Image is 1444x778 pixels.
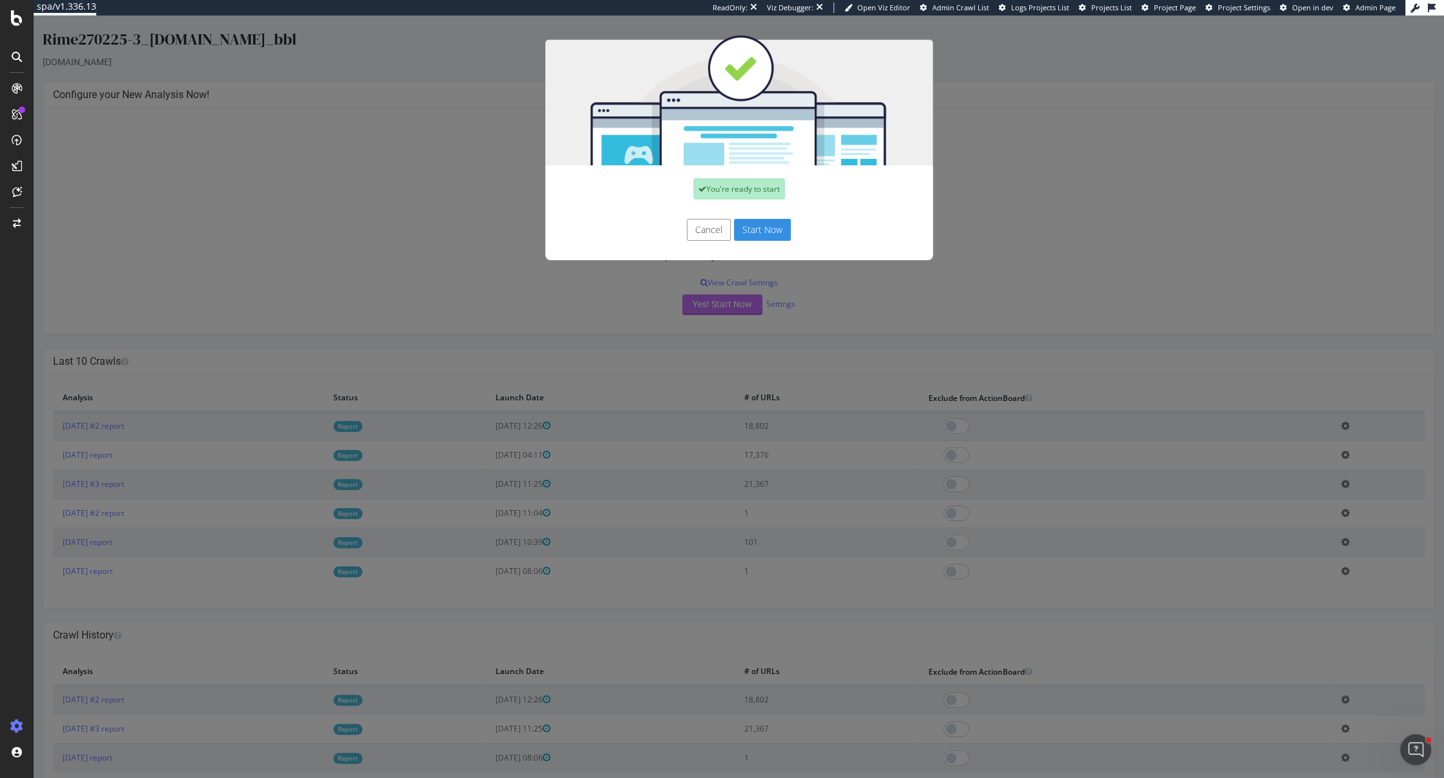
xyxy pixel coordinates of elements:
button: Cancel [653,203,697,225]
span: Project Page [1154,3,1196,12]
a: Project Page [1142,3,1196,13]
span: Project Settings [1218,3,1270,12]
a: Logs Projects List [999,3,1069,13]
img: You're all set! [512,19,899,150]
span: Logs Projects List [1011,3,1069,12]
span: Open in dev [1292,3,1334,12]
a: Admin Crawl List [920,3,989,13]
div: ReadOnly: [713,3,748,13]
span: Open Viz Editor [857,3,910,12]
a: Open Viz Editor [844,3,910,13]
div: Viz Debugger: [767,3,813,13]
iframe: To enrich screen reader interactions, please activate Accessibility in Grammarly extension settings [34,15,1444,778]
iframe: Intercom live chat [1400,734,1431,765]
span: Admin Page [1355,3,1396,12]
button: Start Now [700,203,757,225]
a: Open in dev [1280,3,1334,13]
a: Admin Page [1343,3,1396,13]
span: Admin Crawl List [932,3,989,12]
span: Projects List [1091,3,1132,12]
a: Projects List [1079,3,1132,13]
a: Project Settings [1206,3,1270,13]
div: You're ready to start [660,163,751,184]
